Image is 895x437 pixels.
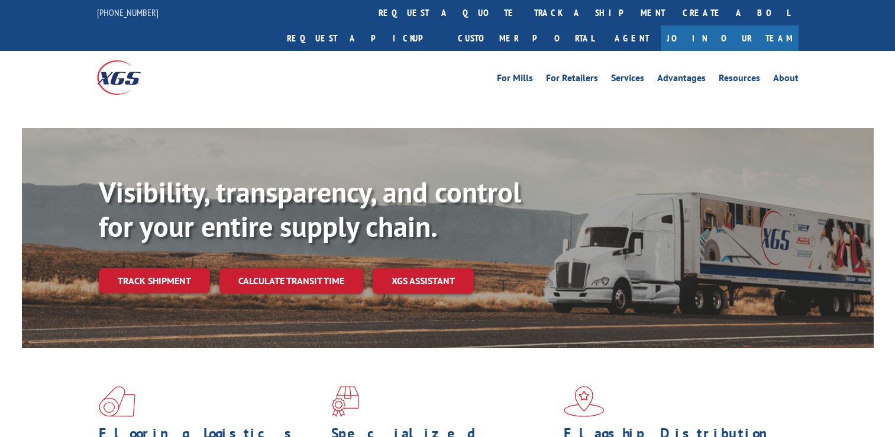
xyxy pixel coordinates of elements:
[99,173,521,245] b: Visibility, transparency, and control for your entire supply chain.
[373,268,474,294] a: XGS ASSISTANT
[611,73,644,86] a: Services
[278,25,449,51] a: Request a pickup
[331,386,359,417] img: xgs-icon-focused-on-flooring-red
[449,25,603,51] a: Customer Portal
[661,25,799,51] a: Join Our Team
[99,386,135,417] img: xgs-icon-total-supply-chain-intelligence-red
[497,73,533,86] a: For Mills
[546,73,598,86] a: For Retailers
[99,268,210,293] a: Track shipment
[773,73,799,86] a: About
[219,268,363,294] a: Calculate transit time
[719,73,760,86] a: Resources
[603,25,661,51] a: Agent
[97,7,159,18] a: [PHONE_NUMBER]
[657,73,706,86] a: Advantages
[564,386,605,417] img: xgs-icon-flagship-distribution-model-red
